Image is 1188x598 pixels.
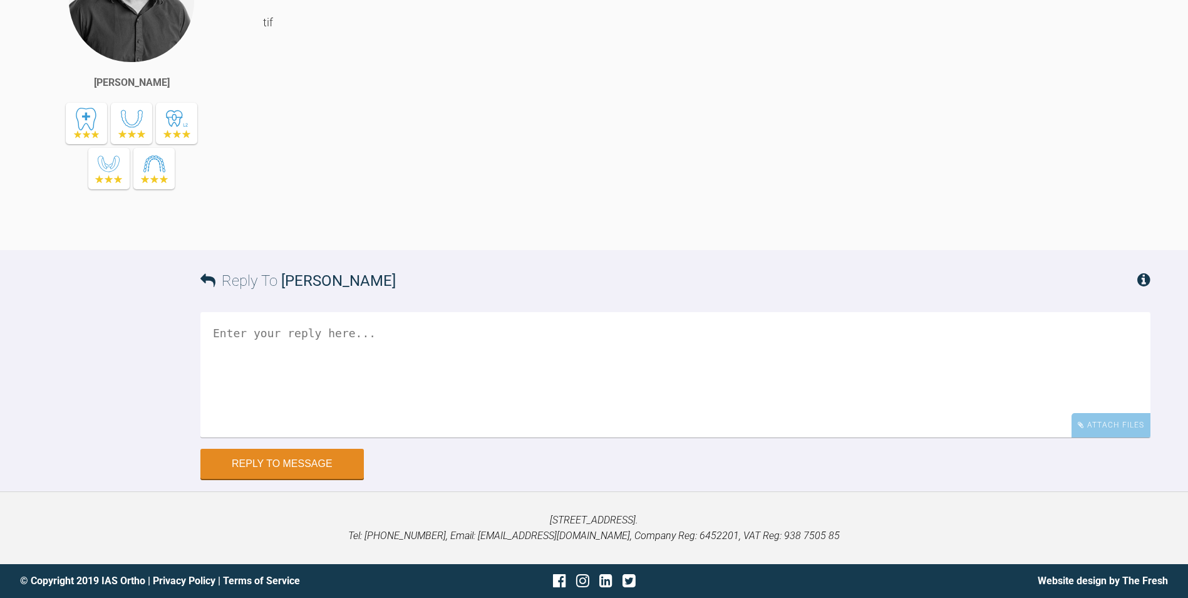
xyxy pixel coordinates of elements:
[200,449,364,479] button: Reply to Message
[20,512,1168,544] p: [STREET_ADDRESS]. Tel: [PHONE_NUMBER], Email: [EMAIL_ADDRESS][DOMAIN_NAME], Company Reg: 6452201,...
[153,575,215,587] a: Privacy Policy
[1072,413,1150,438] div: Attach Files
[200,269,396,293] h3: Reply To
[20,573,403,589] div: © Copyright 2019 IAS Ortho | |
[223,575,300,587] a: Terms of Service
[1038,575,1168,587] a: Website design by The Fresh
[94,75,170,91] div: [PERSON_NAME]
[281,272,396,290] span: [PERSON_NAME]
